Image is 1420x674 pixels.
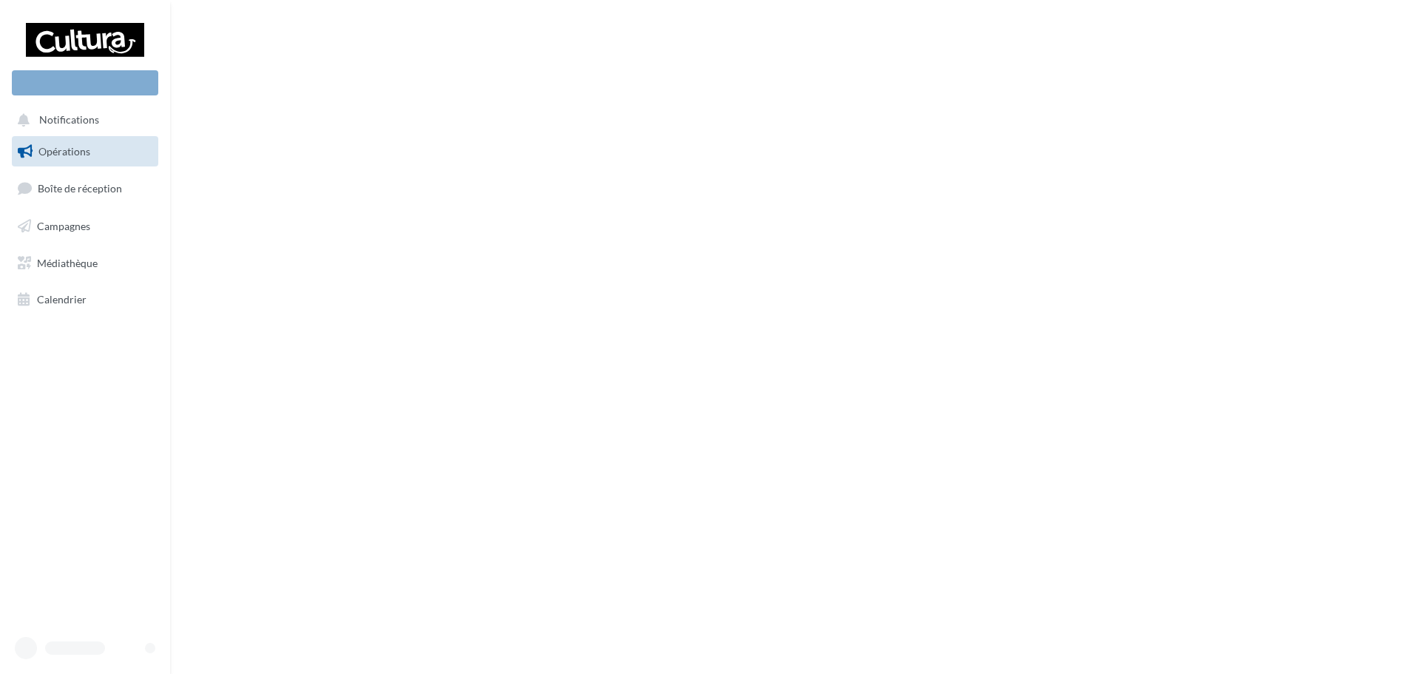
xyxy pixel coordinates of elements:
span: Campagnes [37,220,90,232]
a: Médiathèque [9,248,161,279]
span: Opérations [38,145,90,158]
span: Notifications [39,114,99,127]
a: Calendrier [9,284,161,315]
a: Campagnes [9,211,161,242]
span: Médiathèque [37,256,98,269]
a: Boîte de réception [9,172,161,204]
a: Opérations [9,136,161,167]
div: Nouvelle campagne [12,70,158,95]
span: Boîte de réception [38,182,122,195]
span: Calendrier [37,293,87,306]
